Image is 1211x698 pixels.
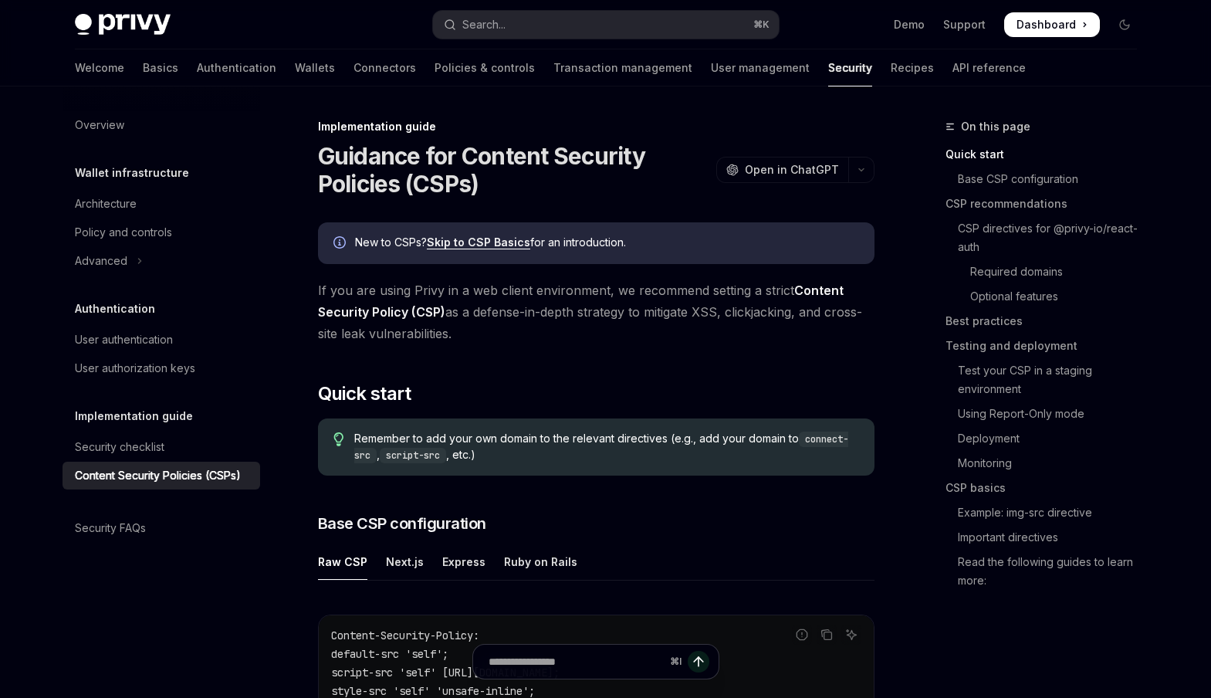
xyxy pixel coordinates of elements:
[435,49,535,86] a: Policies & controls
[688,651,709,673] button: Send message
[75,359,195,378] div: User authorization keys
[945,426,1149,451] a: Deployment
[75,14,171,36] img: dark logo
[711,49,810,86] a: User management
[945,216,1149,259] a: CSP directives for @privy-io/react-auth
[945,500,1149,525] a: Example: img-src directive
[945,309,1149,334] a: Best practices
[75,223,172,242] div: Policy and controls
[295,49,335,86] a: Wallets
[75,116,124,134] div: Overview
[143,49,178,86] a: Basics
[75,252,127,270] div: Advanced
[894,17,925,32] a: Demo
[63,190,260,218] a: Architecture
[318,280,874,344] span: If you are using Privy in a web client environment, we recommend setting a strict as a defense-in...
[961,117,1030,136] span: On this page
[386,544,424,580] div: Next.js
[75,330,173,349] div: User authentication
[75,438,164,456] div: Security checklist
[442,544,485,580] div: Express
[318,513,486,534] span: Base CSP configuration
[943,17,986,32] a: Support
[841,625,861,645] button: Ask AI
[318,544,367,580] div: Raw CSP
[745,162,839,178] span: Open in ChatGPT
[63,514,260,542] a: Security FAQs
[945,284,1149,309] a: Optional features
[1112,12,1137,37] button: Toggle dark mode
[353,49,416,86] a: Connectors
[318,119,874,134] div: Implementation guide
[63,433,260,461] a: Security checklist
[331,629,479,642] span: Content-Security-Policy:
[433,11,779,39] button: Open search
[952,49,1026,86] a: API reference
[75,407,193,425] h5: Implementation guide
[75,164,189,182] h5: Wallet infrastructure
[945,525,1149,550] a: Important directives
[945,142,1149,167] a: Quick start
[355,235,859,252] div: New to CSPs? for an introduction.
[63,462,260,490] a: Content Security Policies (CSPs)
[63,111,260,139] a: Overview
[945,191,1149,216] a: CSP recommendations
[1016,17,1076,32] span: Dashboard
[553,49,692,86] a: Transaction management
[817,625,837,645] button: Copy the contents from the code block
[75,195,137,213] div: Architecture
[489,645,664,679] input: Ask a question...
[945,334,1149,358] a: Testing and deployment
[753,19,770,31] span: ⌘ K
[945,476,1149,500] a: CSP basics
[318,381,411,406] span: Quick start
[504,544,577,580] div: Ruby on Rails
[945,451,1149,476] a: Monitoring
[792,625,812,645] button: Report incorrect code
[354,431,858,463] span: Remember to add your own domain to the relevant directives (e.g., add your domain to , , etc.)
[75,300,155,318] h5: Authentication
[945,167,1149,191] a: Base CSP configuration
[333,236,349,252] svg: Info
[63,247,260,275] button: Toggle Advanced section
[63,219,260,246] a: Policy and controls
[333,432,344,446] svg: Tip
[354,432,848,463] code: connect-src
[945,358,1149,402] a: Test your CSP in a staging environment
[75,466,241,485] div: Content Security Policies (CSPs)
[63,326,260,354] a: User authentication
[945,259,1149,284] a: Required domains
[1004,12,1100,37] a: Dashboard
[828,49,872,86] a: Security
[945,550,1149,593] a: Read the following guides to learn more:
[63,354,260,382] a: User authorization keys
[427,235,530,249] a: Skip to CSP Basics
[462,15,506,34] div: Search...
[318,142,710,198] h1: Guidance for Content Security Policies (CSPs)
[197,49,276,86] a: Authentication
[891,49,934,86] a: Recipes
[716,157,848,183] button: Open in ChatGPT
[75,519,146,537] div: Security FAQs
[380,448,446,463] code: script-src
[75,49,124,86] a: Welcome
[945,402,1149,426] a: Using Report-Only mode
